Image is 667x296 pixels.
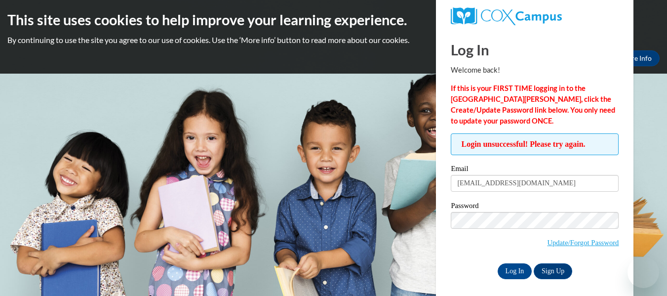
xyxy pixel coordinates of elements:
[451,7,561,25] img: COX Campus
[498,263,532,279] input: Log In
[547,239,619,247] a: Update/Forgot Password
[451,202,619,212] label: Password
[451,165,619,175] label: Email
[534,263,572,279] a: Sign Up
[613,50,660,66] a: More Info
[7,35,660,45] p: By continuing to use the site you agree to our use of cookies. Use the ‘More info’ button to read...
[7,10,660,30] h2: This site uses cookies to help improve your learning experience.
[628,256,659,288] iframe: Button to launch messaging window
[451,133,619,155] span: Login unsuccessful! Please try again.
[451,84,615,125] strong: If this is your FIRST TIME logging in to the [GEOGRAPHIC_DATA][PERSON_NAME], click the Create/Upd...
[451,40,619,60] h1: Log In
[451,65,619,76] p: Welcome back!
[451,7,619,25] a: COX Campus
